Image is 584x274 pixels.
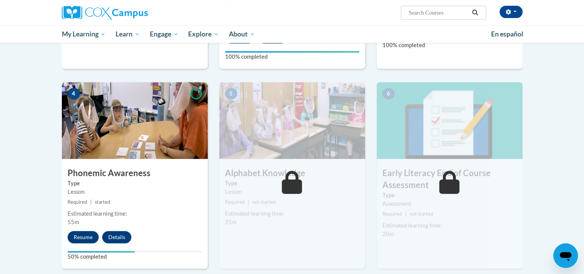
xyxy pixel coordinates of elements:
iframe: Button to launch messaging window [553,243,578,268]
span: Explore [188,30,219,39]
a: Explore [183,25,224,43]
span: Required [225,199,245,205]
div: Your progress [68,251,135,253]
span: started [95,199,110,205]
div: Your progress [225,51,359,53]
div: Assessment [382,200,517,208]
div: Estimated learning time: [382,221,517,230]
span: My Learning [61,30,106,39]
button: Account Settings [500,6,523,18]
img: Cox Campus [62,6,148,20]
span: 55m [68,219,79,225]
label: 100% completed [225,53,359,61]
span: Required [68,199,87,205]
div: Main menu [50,25,534,43]
span: 5 [225,88,237,99]
span: | [248,199,249,205]
img: Course Image [377,82,523,159]
h3: Phonemic Awareness [62,167,208,179]
label: 50% completed [68,253,202,261]
div: Estimated learning time: [225,210,359,218]
a: En español [486,26,528,42]
label: 100% completed [382,41,517,50]
h3: Early Literacy End of Course Assessment [377,167,523,191]
span: Engage [150,30,179,39]
img: Course Image [219,82,365,159]
input: Search Courses [408,8,469,17]
div: Lesson [225,188,359,196]
h3: Alphabet Knowledge [219,167,365,179]
button: Search [469,8,481,17]
span: | [405,211,407,217]
span: Learn [116,30,140,39]
button: Details [102,231,131,243]
span: Required [382,211,402,217]
img: Course Image [62,82,208,159]
span: | [90,199,92,205]
span: 4 [68,88,80,99]
span: 20m [382,231,394,237]
a: About [224,25,260,43]
a: Learn [111,25,145,43]
a: Cox Campus [62,6,208,20]
span: About [229,30,255,39]
label: Type [225,179,359,188]
button: Resume [68,231,99,243]
span: not started [252,199,276,205]
a: My Learning [57,25,111,43]
div: Estimated learning time: [68,210,202,218]
span: En español [491,30,523,38]
span: not started [410,211,433,217]
span: 6 [382,88,395,99]
span: 25m [225,219,237,225]
label: Type [382,191,517,200]
label: Type [68,179,202,188]
div: Lesson [68,188,202,196]
a: Engage [145,25,184,43]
